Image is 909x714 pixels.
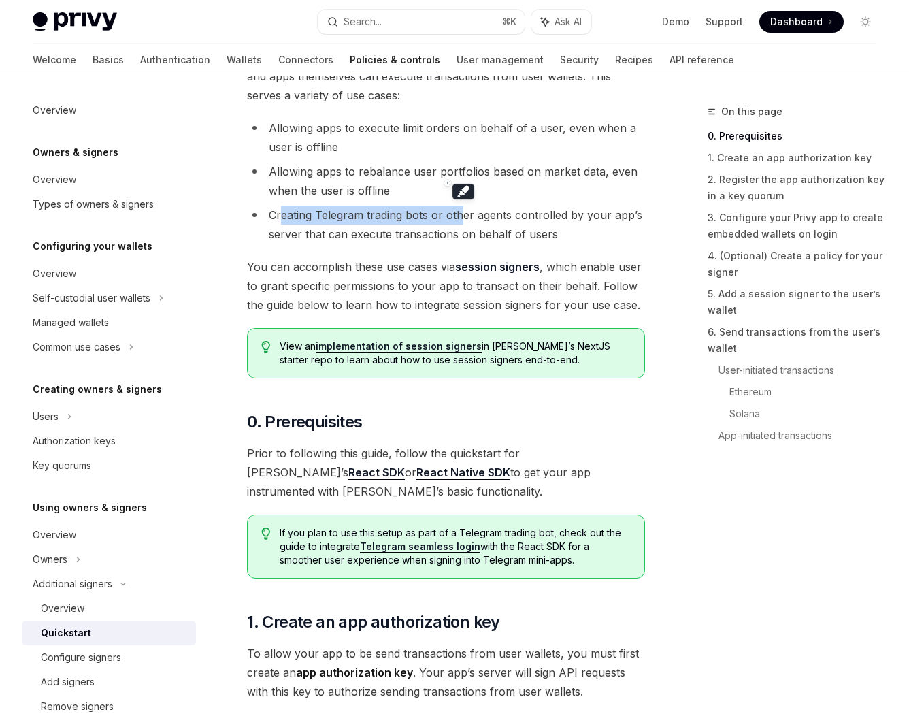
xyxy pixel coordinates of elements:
[33,172,76,188] div: Overview
[296,666,413,679] strong: app authorization key
[729,381,887,403] a: Ethereum
[280,340,631,367] span: View an in [PERSON_NAME]’s NextJS starter repo to learn about how to use session signers end-to-end.
[247,257,645,314] span: You can accomplish these use cases via , which enable user to grant specific permissions to your ...
[93,44,124,76] a: Basics
[33,500,147,516] h5: Using owners & signers
[708,207,887,245] a: 3. Configure your Privy app to create embedded wallets on login
[247,444,645,501] span: Prior to following this guide, follow the quickstart for [PERSON_NAME]’s or to get your app instr...
[708,321,887,359] a: 6. Send transactions from the user’s wallet
[33,265,76,282] div: Overview
[718,359,887,381] a: User-initiated transactions
[33,408,59,425] div: Users
[22,670,196,694] a: Add signers
[261,341,271,353] svg: Tip
[33,433,116,449] div: Authorization keys
[855,11,876,33] button: Toggle dark mode
[33,144,118,161] h5: Owners & signers
[33,576,112,592] div: Additional signers
[531,10,591,34] button: Ask AI
[247,611,500,633] span: 1. Create an app authorization key
[22,523,196,547] a: Overview
[360,540,480,553] a: Telegram seamless login
[41,600,84,617] div: Overview
[560,44,599,76] a: Security
[350,44,440,76] a: Policies & controls
[33,339,120,355] div: Common use cases
[247,162,645,200] li: Allowing apps to rebalance user portfolios based on market data, even when the user is offline
[22,167,196,192] a: Overview
[708,147,887,169] a: 1. Create an app authorization key
[670,44,734,76] a: API reference
[502,16,516,27] span: ⌘ K
[22,596,196,621] a: Overview
[721,103,782,120] span: On this page
[708,245,887,283] a: 4. (Optional) Create a policy for your signer
[227,44,262,76] a: Wallets
[759,11,844,33] a: Dashboard
[33,290,150,306] div: Self-custodial user wallets
[22,98,196,123] a: Overview
[729,403,887,425] a: Solana
[261,528,271,540] svg: Tip
[22,192,196,216] a: Types of owners & signers
[718,425,887,447] a: App-initiated transactions
[278,44,333,76] a: Connectors
[662,15,689,29] a: Demo
[770,15,823,29] span: Dashboard
[33,12,117,31] img: light logo
[247,48,645,105] span: A common setup for Privy apps is to configure wallets such that both users and apps themselves ca...
[708,125,887,147] a: 0. Prerequisites
[33,44,76,76] a: Welcome
[41,674,95,690] div: Add signers
[22,429,196,453] a: Authorization keys
[22,621,196,645] a: Quickstart
[344,14,382,30] div: Search...
[247,118,645,157] li: Allowing apps to execute limit orders on behalf of a user, even when a user is offline
[318,10,525,34] button: Search...⌘K
[280,526,631,567] span: If you plan to use this setup as part of a Telegram trading bot, check out the guide to integrate...
[33,314,109,331] div: Managed wallets
[247,206,645,244] li: Creating Telegram trading bots or other agents controlled by your app’s server that can execute t...
[555,15,582,29] span: Ask AI
[615,44,653,76] a: Recipes
[22,453,196,478] a: Key quorums
[33,527,76,543] div: Overview
[33,102,76,118] div: Overview
[41,649,121,666] div: Configure signers
[22,310,196,335] a: Managed wallets
[455,260,540,274] a: session signers
[140,44,210,76] a: Authentication
[33,238,152,255] h5: Configuring your wallets
[708,283,887,321] a: 5. Add a session signer to the user’s wallet
[33,196,154,212] div: Types of owners & signers
[41,625,91,641] div: Quickstart
[22,261,196,286] a: Overview
[22,645,196,670] a: Configure signers
[247,411,362,433] span: 0. Prerequisites
[708,169,887,207] a: 2. Register the app authorization key in a key quorum
[416,466,510,480] a: React Native SDK
[33,457,91,474] div: Key quorums
[316,340,482,353] a: implementation of session signers
[33,551,67,568] div: Owners
[247,644,645,701] span: To allow your app to be send transactions from user wallets, you must first create an . Your app’...
[33,381,162,397] h5: Creating owners & signers
[706,15,743,29] a: Support
[348,466,405,480] a: React SDK
[457,44,544,76] a: User management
